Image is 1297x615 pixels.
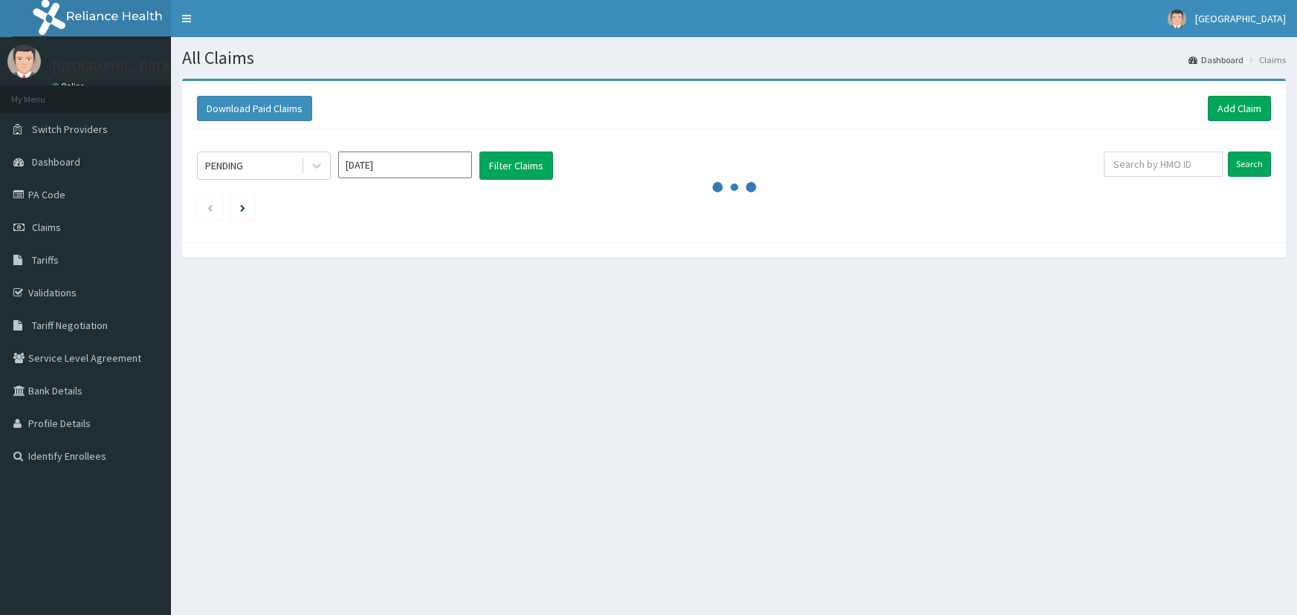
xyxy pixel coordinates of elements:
input: Search [1228,152,1271,177]
a: Add Claim [1208,96,1271,121]
svg: audio-loading [712,165,757,209]
input: Search by HMO ID [1104,152,1223,177]
span: [GEOGRAPHIC_DATA] [1195,12,1286,25]
span: Switch Providers [32,123,108,136]
button: Download Paid Claims [197,96,312,121]
a: Next page [240,201,245,214]
img: User Image [7,45,41,78]
a: Dashboard [1188,53,1243,66]
span: Tariffs [32,253,59,267]
div: PENDING [205,158,243,173]
span: Claims [32,221,61,234]
img: User Image [1168,10,1186,28]
a: Online [52,81,88,91]
li: Claims [1245,53,1286,66]
span: Dashboard [32,155,80,169]
span: Tariff Negotiation [32,319,108,332]
button: Filter Claims [479,152,553,180]
h1: All Claims [182,48,1286,68]
a: Previous page [207,201,213,214]
input: Select Month and Year [338,152,472,178]
p: [GEOGRAPHIC_DATA] [52,60,175,74]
